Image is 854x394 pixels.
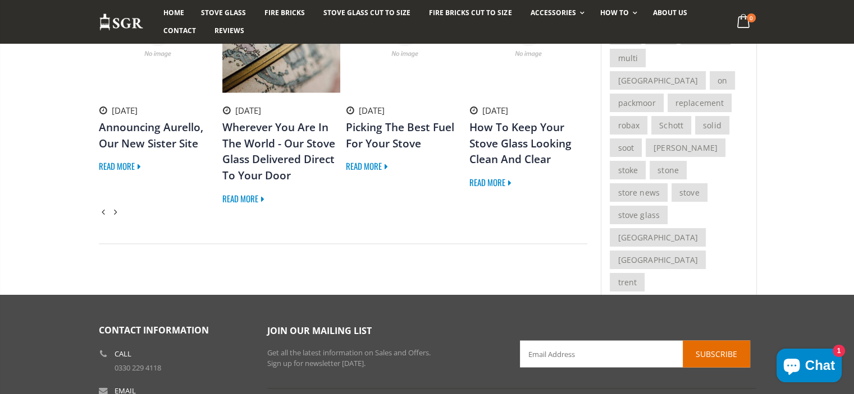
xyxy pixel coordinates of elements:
[112,105,138,116] time: [DATE]
[346,119,464,151] h3: Picking the best fuel for your stove
[610,206,668,224] a: stove glass
[421,4,520,22] a: Fire Bricks Cut To Size
[155,4,193,22] a: Home
[522,4,590,22] a: Accessories
[267,347,503,369] p: Get all the latest information on Sales and Offers. Sign up for newsletter [DATE].
[346,160,394,172] a: Read More
[193,4,254,22] a: Stove Glass
[610,94,663,112] a: packmoor
[610,116,647,135] a: robax
[99,160,147,172] a: Read More
[610,273,645,291] a: trent
[653,8,687,17] span: About us
[646,138,725,157] a: [PERSON_NAME]
[99,119,217,151] h3: Announcing Aurello, Our New Sister Site
[115,350,131,357] b: Call
[323,8,410,17] span: Stove Glass Cut To Size
[710,71,735,90] a: on
[201,8,246,17] span: Stove Glass
[267,324,372,336] span: Join our mailing list
[610,138,642,157] a: soot
[115,362,161,372] a: 0330 229 4118
[256,4,313,22] a: Fire Bricks
[645,4,696,22] a: About us
[610,228,705,247] a: [GEOGRAPHIC_DATA]
[668,94,732,112] a: replacement
[235,105,261,116] time: [DATE]
[115,387,136,394] b: Email
[222,119,340,183] h3: Wherever You Are In The World - Our Stove Glass Delivered Direct To Your Door
[222,192,271,204] a: Read More
[206,22,253,40] a: Reviews
[99,13,144,31] img: Stove Glass Replacement
[610,71,705,90] a: [GEOGRAPHIC_DATA]
[163,26,196,35] span: Contact
[610,49,646,67] a: multi
[747,13,756,22] span: 0
[695,116,729,135] a: solid
[650,161,687,179] a: stone
[359,105,385,116] time: [DATE]
[214,26,244,35] span: Reviews
[610,183,667,202] a: store news
[155,22,204,40] a: Contact
[610,161,646,179] a: stoke
[600,8,629,17] span: How To
[315,4,419,22] a: Stove Glass Cut To Size
[592,4,643,22] a: How To
[482,105,508,116] time: [DATE]
[610,251,705,269] a: [GEOGRAPHIC_DATA]
[520,340,750,367] input: Email Address
[683,340,750,367] button: Subscribe
[732,11,755,33] a: 0
[429,8,512,17] span: Fire Bricks Cut To Size
[469,176,518,188] a: Read More
[163,8,184,17] span: Home
[530,8,576,17] span: Accessories
[264,8,305,17] span: Fire Bricks
[672,183,707,202] a: stove
[651,116,691,135] a: Schott
[99,323,209,336] span: Contact Information
[469,119,587,168] h3: How to keep your stove glass looking clean and clear
[773,349,845,385] inbox-online-store-chat: Shopify online store chat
